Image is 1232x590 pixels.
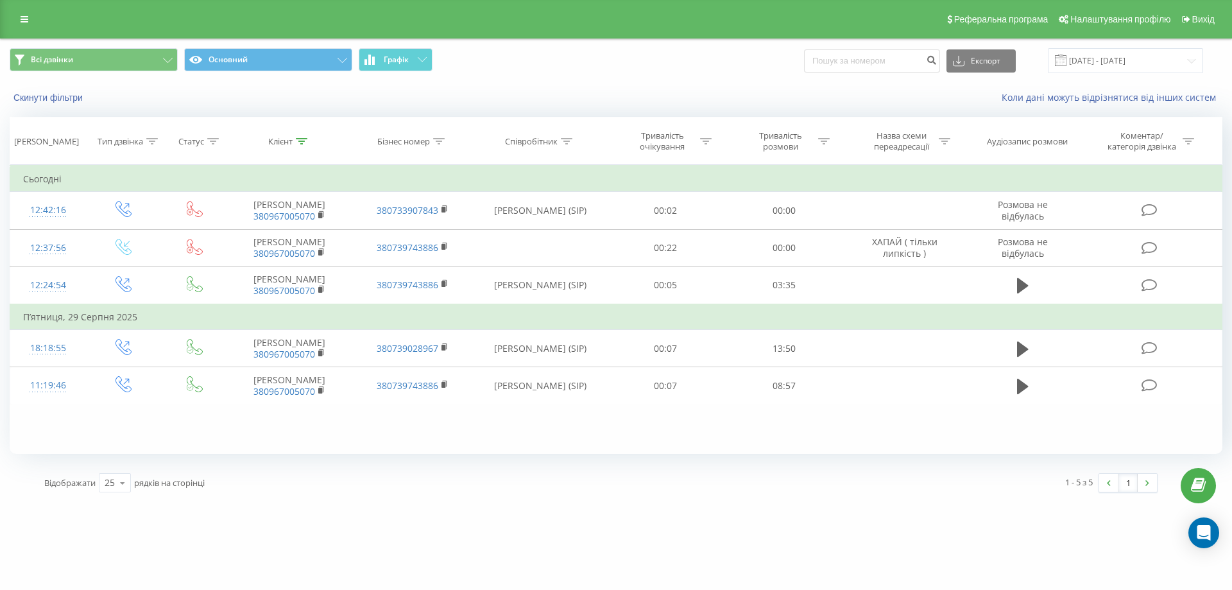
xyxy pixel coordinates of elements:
[98,136,143,147] div: Тип дзвінка
[724,229,843,266] td: 00:00
[474,192,606,229] td: [PERSON_NAME] (SIP)
[253,247,315,259] a: 380967005070
[998,198,1048,222] span: Розмова не відбулась
[987,136,1068,147] div: Аудіозапис розмови
[228,266,351,304] td: [PERSON_NAME]
[474,367,606,404] td: [PERSON_NAME] (SIP)
[1118,474,1138,492] a: 1
[268,136,293,147] div: Клієнт
[998,236,1048,259] span: Розмова не відбулась
[377,136,430,147] div: Бізнес номер
[724,192,843,229] td: 00:00
[359,48,432,71] button: Графік
[505,136,558,147] div: Співробітник
[184,48,352,71] button: Основний
[606,266,724,304] td: 00:05
[377,342,438,354] a: 380739028967
[23,336,73,361] div: 18:18:55
[377,241,438,254] a: 380739743886
[228,229,351,266] td: [PERSON_NAME]
[474,266,606,304] td: [PERSON_NAME] (SIP)
[1188,517,1219,548] div: Open Intercom Messenger
[228,367,351,404] td: [PERSON_NAME]
[606,192,724,229] td: 00:02
[10,166,1222,192] td: Сьогодні
[23,273,73,298] div: 12:24:54
[384,55,409,64] span: Графік
[1070,14,1170,24] span: Налаштування профілю
[253,348,315,360] a: 380967005070
[253,284,315,297] a: 380967005070
[867,130,936,152] div: Назва схеми переадресації
[474,330,606,367] td: [PERSON_NAME] (SIP)
[746,130,815,152] div: Тривалість розмови
[10,304,1222,330] td: П’ятниця, 29 Серпня 2025
[946,49,1016,73] button: Експорт
[228,330,351,367] td: [PERSON_NAME]
[31,55,73,65] span: Всі дзвінки
[10,92,89,103] button: Скинути фільтри
[178,136,204,147] div: Статус
[10,48,178,71] button: Всі дзвінки
[724,330,843,367] td: 13:50
[1002,91,1222,103] a: Коли дані можуть відрізнятися вiд інших систем
[253,385,315,397] a: 380967005070
[843,229,966,266] td: ХАПАЙ ( тільки липкість )
[1104,130,1179,152] div: Коментар/категорія дзвінка
[1065,476,1093,489] div: 1 - 5 з 5
[724,266,843,304] td: 03:35
[377,279,438,291] a: 380739743886
[377,204,438,216] a: 380733907843
[23,236,73,261] div: 12:37:56
[724,367,843,404] td: 08:57
[1192,14,1215,24] span: Вихід
[377,379,438,392] a: 380739743886
[23,198,73,223] div: 12:42:16
[628,130,697,152] div: Тривалість очікування
[228,192,351,229] td: [PERSON_NAME]
[253,210,315,222] a: 380967005070
[804,49,940,73] input: Пошук за номером
[606,330,724,367] td: 00:07
[134,477,205,489] span: рядків на сторінці
[954,14,1048,24] span: Реферальна програма
[23,373,73,398] div: 11:19:46
[44,477,96,489] span: Відображати
[14,136,79,147] div: [PERSON_NAME]
[606,229,724,266] td: 00:22
[105,476,115,489] div: 25
[606,367,724,404] td: 00:07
